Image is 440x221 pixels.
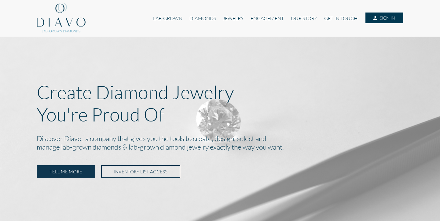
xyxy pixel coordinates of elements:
a: ENGAGEMENT [247,13,287,24]
a: SIGN IN [365,13,403,24]
a: GET IN TOUCH [321,13,361,24]
p: Create Diamond Jewelry You're Proud Of [37,81,403,125]
a: TELL ME MORE [37,165,95,178]
a: OUR STORY [288,13,321,24]
a: JEWELRY [219,13,247,24]
a: LAB-GROWN [150,13,186,24]
a: INVENTORY LIST ACCESS [101,165,180,178]
h2: Discover Diavo, a company that gives you the tools to create, design, select and manage lab-grown... [37,133,403,154]
a: DIAMONDS [186,13,219,24]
